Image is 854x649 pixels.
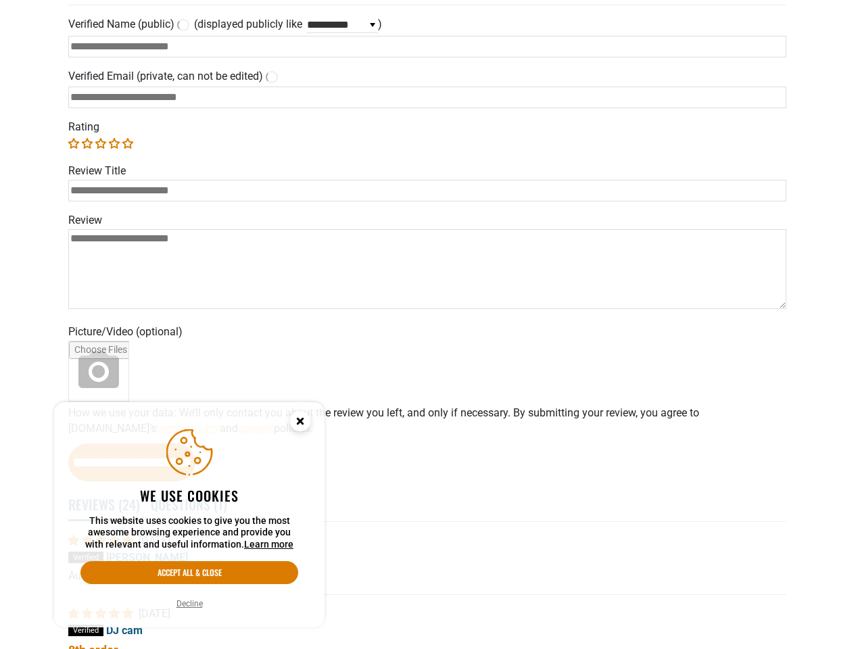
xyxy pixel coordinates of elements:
input: Email [68,87,786,108]
textarea: Review [68,229,786,309]
input: Review Title [68,180,786,201]
a: 1 star [68,138,82,149]
label: Verified Email (private, can not be edited) [68,71,786,83]
a: 3 stars [95,138,109,149]
label: Picture/Video (optional) [68,327,786,337]
a: 2 stars [82,138,95,149]
aside: Cookie Consent [54,402,325,628]
label: Review Title [68,166,126,176]
button: Accept all & close [80,561,298,584]
label: Review [68,215,102,226]
p: Audio Visual Extension Cord [68,569,786,583]
input: Choose a review picture (optional) [68,341,129,402]
button: Decline [172,597,207,610]
p: How we use your data: We’ll only contact you about the review you left, and only if necessary. By... [68,406,786,436]
label: Rating [68,122,786,133]
span: DJ cam [106,623,143,636]
a: 5 stars [122,138,133,149]
span: ( ) [194,18,382,30]
p: This website uses cookies to give you the most awesome browsing experience and provide you with r... [80,515,298,551]
div: Rating [68,122,786,151]
h2: We use cookies [80,487,298,504]
label: displayed publicly like [197,19,302,30]
a: 4 stars [109,138,122,149]
a: Learn more [244,539,293,550]
input: Name [68,36,786,57]
label: Verified Name (public) [68,19,189,31]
